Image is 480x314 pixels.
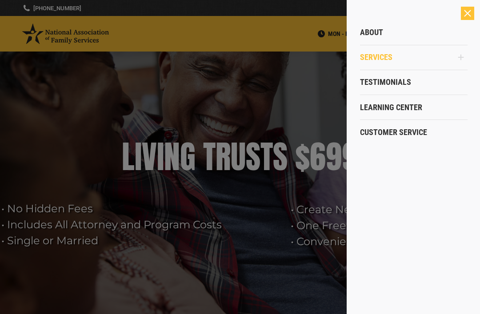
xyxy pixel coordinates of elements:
[360,103,422,112] span: Learning Center
[360,70,468,95] a: Testimonials
[461,7,474,20] div: Close
[360,95,468,120] a: Learning Center
[360,77,411,87] span: Testimonials
[360,52,392,62] span: Services
[360,127,427,137] span: Customer Service
[360,28,383,37] span: About
[360,20,468,45] a: About
[360,120,468,145] a: Customer Service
